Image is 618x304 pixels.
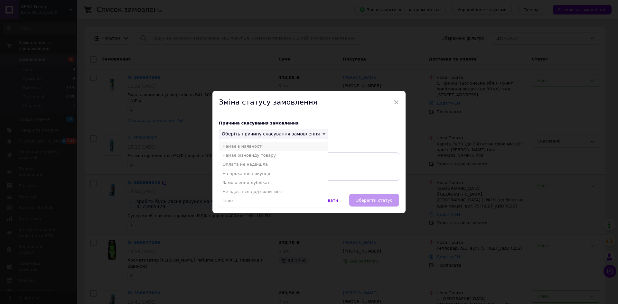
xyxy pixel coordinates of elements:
li: Оплата не надійшла [219,160,328,169]
li: Замовлення-дублікат [219,178,328,187]
span: Оберіть причину скасування замовлення [222,131,320,136]
span: × [393,97,399,108]
div: Причина скасування замовлення [219,121,399,125]
li: Не вдається додзвонитися [219,187,328,196]
li: Немає різновиду товару [219,151,328,160]
li: На прохання покупця [219,169,328,178]
li: Інше [219,196,328,205]
li: Немає в наявності [219,142,328,151]
div: Зміна статусу замовлення [212,91,406,114]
